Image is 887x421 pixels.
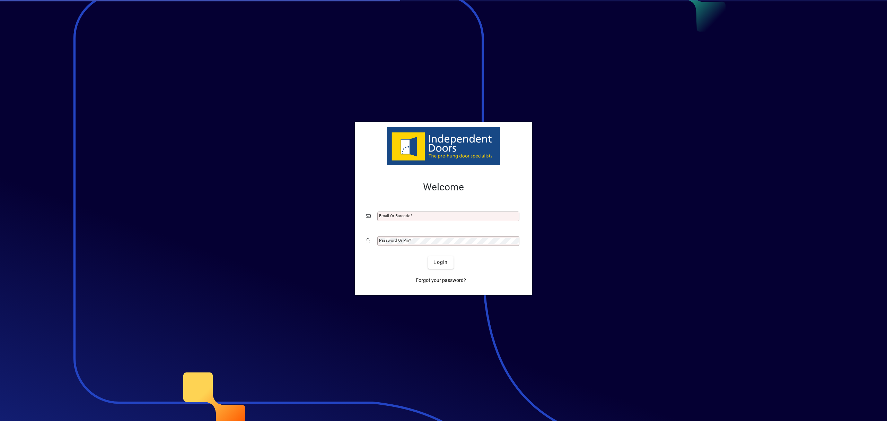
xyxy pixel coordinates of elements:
[379,213,410,218] mat-label: Email or Barcode
[379,238,409,243] mat-label: Password or Pin
[416,277,466,284] span: Forgot your password?
[428,256,453,269] button: Login
[433,259,448,266] span: Login
[413,274,469,287] a: Forgot your password?
[366,181,521,193] h2: Welcome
